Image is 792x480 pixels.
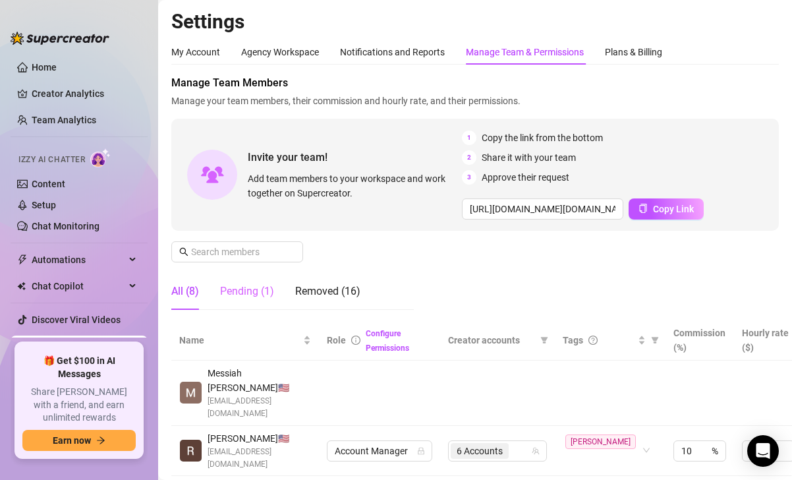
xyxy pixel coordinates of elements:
span: Izzy AI Chatter [18,154,85,166]
span: Add team members to your workspace and work together on Supercreator. [248,171,457,200]
h2: Settings [171,9,779,34]
a: Home [32,62,57,73]
a: Team Analytics [32,115,96,125]
div: My Account [171,45,220,59]
div: Manage Team & Permissions [466,45,584,59]
img: Messiah Martin [180,382,202,404]
span: filter [651,336,659,344]
span: filter [538,330,551,350]
span: [EMAIL_ADDRESS][DOMAIN_NAME] [208,446,311,471]
span: [PERSON_NAME] 🇺🇸 [208,431,311,446]
span: Manage Team Members [171,75,779,91]
span: [EMAIL_ADDRESS][DOMAIN_NAME] [208,395,311,420]
span: lock [417,447,425,455]
div: Agency Workspace [241,45,319,59]
span: 6 Accounts [451,443,509,459]
div: Plans & Billing [605,45,662,59]
span: Copy the link from the bottom [482,131,603,145]
a: Content [32,179,65,189]
span: Account Manager [335,441,424,461]
span: 3 [462,170,476,185]
span: Manage your team members, their commission and hourly rate, and their permissions. [171,94,779,108]
div: Open Intercom Messenger [747,435,779,467]
a: Configure Permissions [366,329,409,353]
span: Copy Link [653,204,694,214]
span: Automations [32,249,125,270]
span: arrow-right [96,436,105,445]
span: Messiah [PERSON_NAME] 🇺🇸 [208,366,311,395]
img: Chat Copilot [17,282,26,291]
span: Chat Copilot [32,276,125,297]
span: question-circle [588,336,598,345]
span: Tags [563,333,583,347]
span: [PERSON_NAME] [565,435,636,449]
div: Removed (16) [295,284,360,299]
span: Invite your team! [248,149,462,165]
img: logo-BBDzfeDw.svg [11,32,109,45]
img: Rebecca Contreras [180,440,202,462]
span: 1 [462,131,476,145]
div: Notifications and Reports [340,45,445,59]
div: Pending (1) [220,284,274,299]
span: info-circle [351,336,360,345]
span: Creator accounts [448,333,535,347]
span: team [532,447,540,455]
img: AI Chatter [90,148,111,167]
button: Earn nowarrow-right [22,430,136,451]
span: Approve their request [482,170,569,185]
span: filter [540,336,548,344]
span: 6 Accounts [457,444,503,458]
a: Discover Viral Videos [32,315,121,325]
a: Creator Analytics [32,83,137,104]
span: Earn now [53,435,91,446]
button: Copy Link [629,198,704,220]
input: Search members [191,245,285,259]
span: search [179,247,188,256]
span: 🎁 Get $100 in AI Messages [22,355,136,380]
span: Share it with your team [482,150,576,165]
span: filter [648,330,662,350]
th: Commission (%) [665,320,734,361]
span: copy [638,204,648,213]
div: All (8) [171,284,199,299]
th: Name [171,320,319,361]
a: Chat Monitoring [32,221,99,231]
a: Setup [32,200,56,210]
span: Share [PERSON_NAME] with a friend, and earn unlimited rewards [22,386,136,425]
span: Role [327,335,346,345]
span: 2 [462,150,476,165]
span: thunderbolt [17,255,28,265]
span: Name [179,333,300,347]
